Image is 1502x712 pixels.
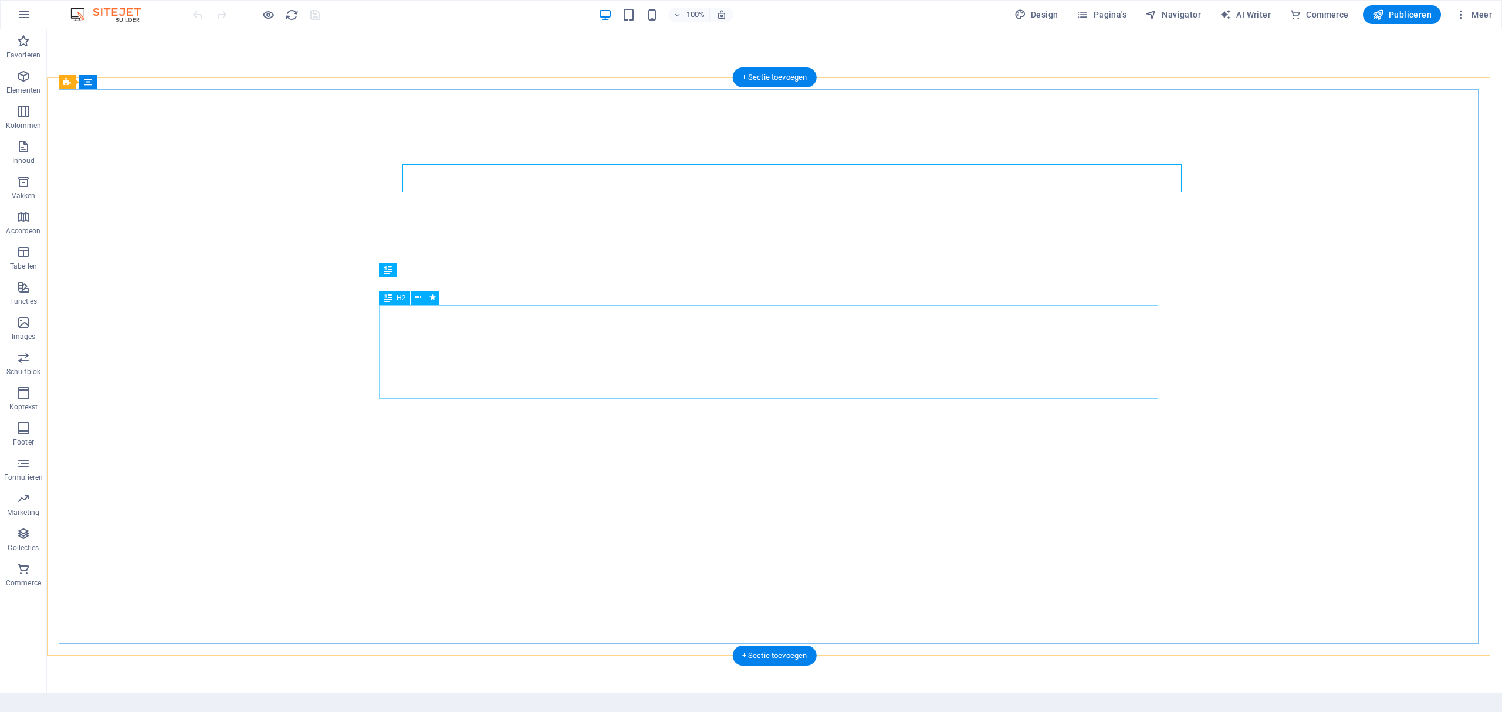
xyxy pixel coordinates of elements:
[9,402,38,412] p: Koptekst
[1290,9,1349,21] span: Commerce
[733,67,817,87] div: + Sectie toevoegen
[67,8,155,22] img: Editor Logo
[1215,5,1276,24] button: AI Writer
[1372,9,1432,21] span: Publiceren
[6,86,40,95] p: Elementen
[6,50,40,60] p: Favorieten
[1014,9,1058,21] span: Design
[1145,9,1201,21] span: Navigator
[6,367,40,377] p: Schuifblok
[686,8,705,22] h6: 100%
[1285,5,1354,24] button: Commerce
[10,262,37,271] p: Tabellen
[8,543,39,552] p: Collecties
[1455,9,1492,21] span: Meer
[1010,5,1063,24] button: Design
[10,297,38,306] p: Functies
[285,8,299,22] button: reload
[1072,5,1131,24] button: Pagina's
[1077,9,1126,21] span: Pagina's
[1010,5,1063,24] div: Design (Ctrl+Alt+Y)
[13,438,34,447] p: Footer
[668,8,710,22] button: 100%
[12,332,36,341] p: Images
[1363,5,1441,24] button: Publiceren
[7,508,39,517] p: Marketing
[397,294,405,301] span: H2
[733,646,817,666] div: + Sectie toevoegen
[6,121,42,130] p: Kolommen
[12,156,35,165] p: Inhoud
[12,191,36,201] p: Vakken
[1220,9,1271,21] span: AI Writer
[6,226,40,236] p: Accordeon
[4,473,43,482] p: Formulieren
[1141,5,1206,24] button: Navigator
[285,8,299,22] i: Pagina opnieuw laden
[716,9,727,20] i: Stel bij het wijzigen van de grootte van de weergegeven website automatisch het juist zoomniveau ...
[261,8,275,22] button: Klik hier om de voorbeeldmodus te verlaten en verder te gaan met bewerken
[6,578,41,588] p: Commerce
[1450,5,1497,24] button: Meer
